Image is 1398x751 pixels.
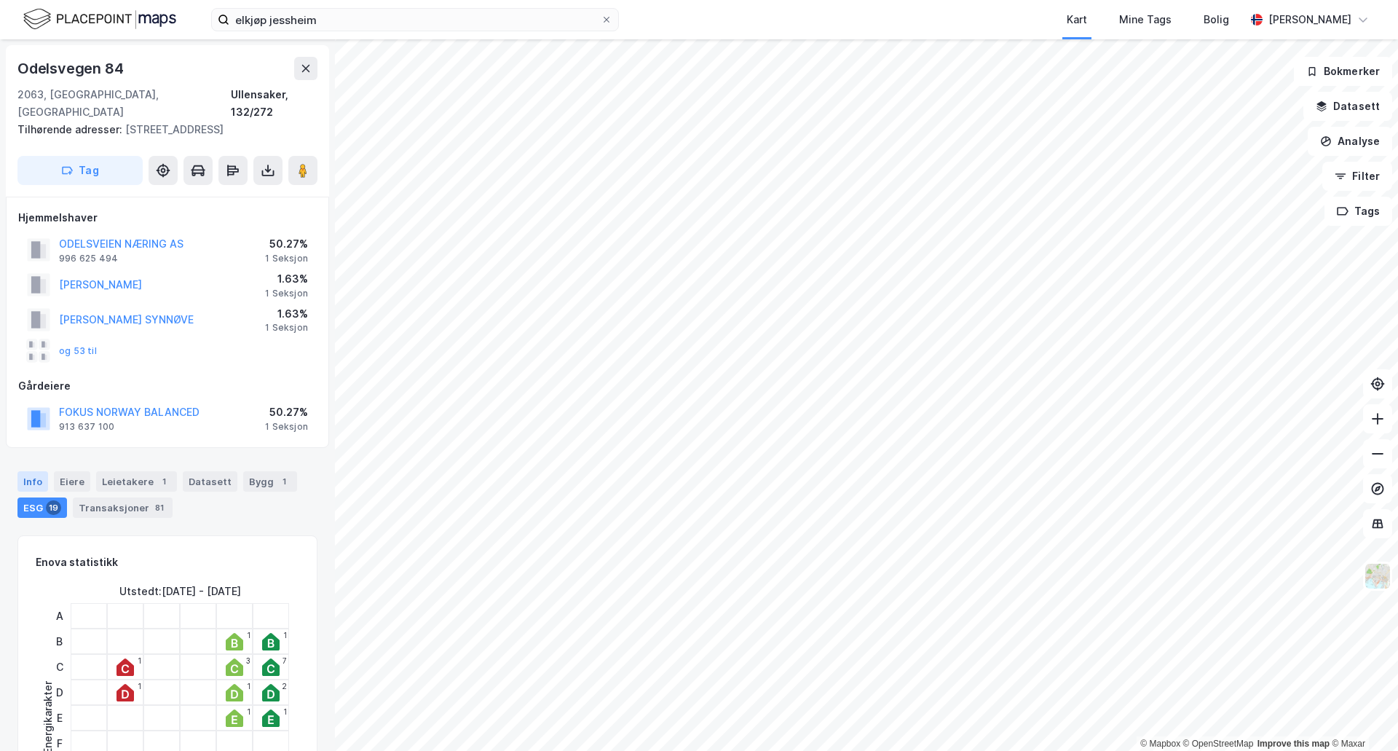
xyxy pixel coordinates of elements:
[50,603,68,629] div: A
[23,7,176,32] img: logo.f888ab2527a4732fd821a326f86c7f29.svg
[152,500,167,515] div: 81
[1257,739,1330,749] a: Improve this map
[247,631,250,640] div: 1
[1140,739,1180,749] a: Mapbox
[17,498,67,518] div: ESG
[73,498,173,518] div: Transaksjoner
[265,421,308,433] div: 1 Seksjon
[1322,162,1392,191] button: Filter
[1119,11,1172,28] div: Mine Tags
[283,631,287,640] div: 1
[1308,127,1392,156] button: Analyse
[265,322,308,334] div: 1 Seksjon
[18,377,317,395] div: Gårdeiere
[17,121,306,138] div: [STREET_ADDRESS]
[277,474,291,489] div: 1
[283,656,287,665] div: 7
[138,682,141,691] div: 1
[246,656,250,665] div: 3
[265,235,308,253] div: 50.27%
[46,500,61,515] div: 19
[1294,57,1392,86] button: Bokmerker
[138,656,141,665] div: 1
[50,705,68,731] div: E
[265,253,308,264] div: 1 Seksjon
[96,471,177,492] div: Leietakere
[59,253,118,264] div: 996 625 494
[183,471,237,492] div: Datasett
[265,404,308,421] div: 50.27%
[1325,681,1398,751] div: Kontrollprogram for chat
[17,123,125,135] span: Tilhørende adresser:
[17,86,231,121] div: 2063, [GEOGRAPHIC_DATA], [GEOGRAPHIC_DATA]
[1204,11,1229,28] div: Bolig
[1325,681,1398,751] iframe: Chat Widget
[50,680,68,705] div: D
[1067,11,1087,28] div: Kart
[247,682,250,691] div: 1
[1303,92,1392,121] button: Datasett
[243,471,297,492] div: Bygg
[283,707,287,716] div: 1
[50,654,68,680] div: C
[1183,739,1254,749] a: OpenStreetMap
[229,9,601,31] input: Søk på adresse, matrikkel, gårdeiere, leietakere eller personer
[119,583,241,600] div: Utstedt : [DATE] - [DATE]
[18,209,317,227] div: Hjemmelshaver
[17,156,143,185] button: Tag
[54,471,90,492] div: Eiere
[247,707,250,716] div: 1
[157,474,171,489] div: 1
[17,57,126,80] div: Odelsvegen 84
[1268,11,1351,28] div: [PERSON_NAME]
[1364,562,1391,590] img: Z
[265,305,308,323] div: 1.63%
[59,421,114,433] div: 913 637 100
[17,471,48,492] div: Info
[231,86,317,121] div: Ullensaker, 132/272
[265,288,308,299] div: 1 Seksjon
[50,629,68,654] div: B
[1324,197,1392,226] button: Tags
[36,554,118,571] div: Enova statistikk
[265,270,308,288] div: 1.63%
[282,682,287,691] div: 2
